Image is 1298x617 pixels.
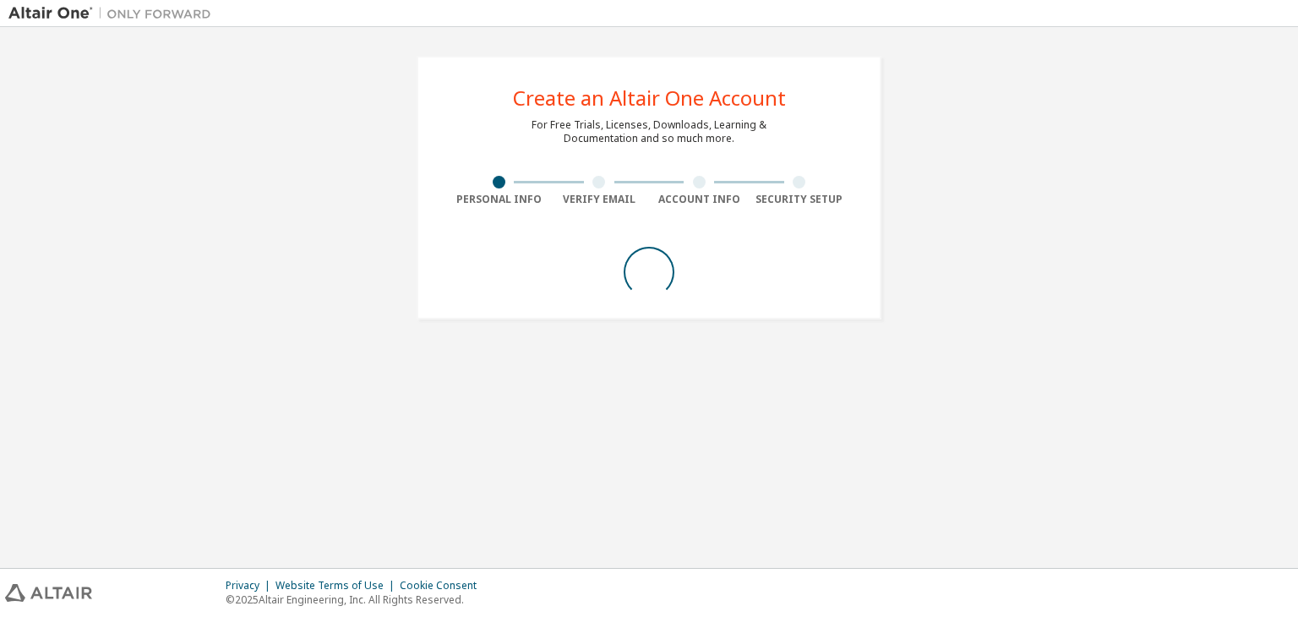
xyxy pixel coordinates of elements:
[8,5,220,22] img: Altair One
[513,88,786,108] div: Create an Altair One Account
[532,118,766,145] div: For Free Trials, Licenses, Downloads, Learning & Documentation and so much more.
[275,579,400,592] div: Website Terms of Use
[226,579,275,592] div: Privacy
[226,592,487,607] p: © 2025 Altair Engineering, Inc. All Rights Reserved.
[549,193,650,206] div: Verify Email
[649,193,750,206] div: Account Info
[750,193,850,206] div: Security Setup
[400,579,487,592] div: Cookie Consent
[449,193,549,206] div: Personal Info
[5,584,92,602] img: altair_logo.svg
